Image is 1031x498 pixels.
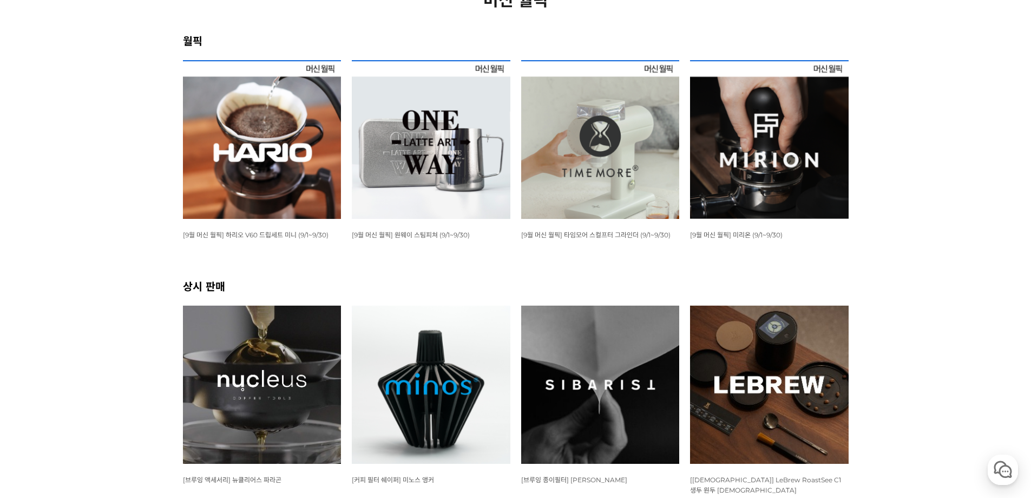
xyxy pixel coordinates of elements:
img: 시바리스트 SIBARIST [521,306,680,464]
h2: 월픽 [183,33,849,48]
a: 대화 [71,344,140,371]
span: 홈 [34,360,41,368]
span: 대화 [99,360,112,369]
img: 9월 머신 월픽 타임모어 스컬프터 [521,60,680,219]
span: [9월 머신 월픽] 미리온 (9/1~9/30) [690,231,783,239]
a: 홈 [3,344,71,371]
img: 9월 머신 월픽 원웨이 스팀피쳐 [352,60,510,219]
a: [9월 머신 월픽] 미리온 (9/1~9/30) [690,230,783,239]
span: [9월 머신 월픽] 원웨이 스팀피쳐 (9/1~9/30) [352,231,470,239]
a: [커피 필터 쉐이퍼] 미노스 앵커 [352,475,434,484]
a: [브루잉 종이필터] [PERSON_NAME] [521,475,627,484]
img: 미노스 앵커 [352,306,510,464]
a: [9월 머신 월픽] 하리오 V60 드립세트 미니 (9/1~9/30) [183,230,329,239]
img: 르브루 LeBrew [690,306,849,464]
img: 뉴클리어스 파라곤 [183,306,342,464]
a: [9월 머신 월픽] 타임모어 스컬프터 그라인더 (9/1~9/30) [521,230,671,239]
a: [[DEMOGRAPHIC_DATA]] LeBrew RoastSee C1 생두 원두 [DEMOGRAPHIC_DATA] [690,475,841,494]
span: [9월 머신 월픽] 타임모어 스컬프터 그라인더 (9/1~9/30) [521,231,671,239]
h2: 상시 판매 [183,278,849,294]
a: 설정 [140,344,208,371]
img: 9월 머신 월픽 미리온 [690,60,849,219]
a: [9월 머신 월픽] 원웨이 스팀피쳐 (9/1~9/30) [352,230,470,239]
img: 9월 머신 월픽 하리오 V60 드립세트 미니 [183,60,342,219]
span: [9월 머신 월픽] 하리오 V60 드립세트 미니 (9/1~9/30) [183,231,329,239]
a: [브루잉 액세서리] 뉴클리어스 파라곤 [183,475,281,484]
span: 설정 [167,360,180,368]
